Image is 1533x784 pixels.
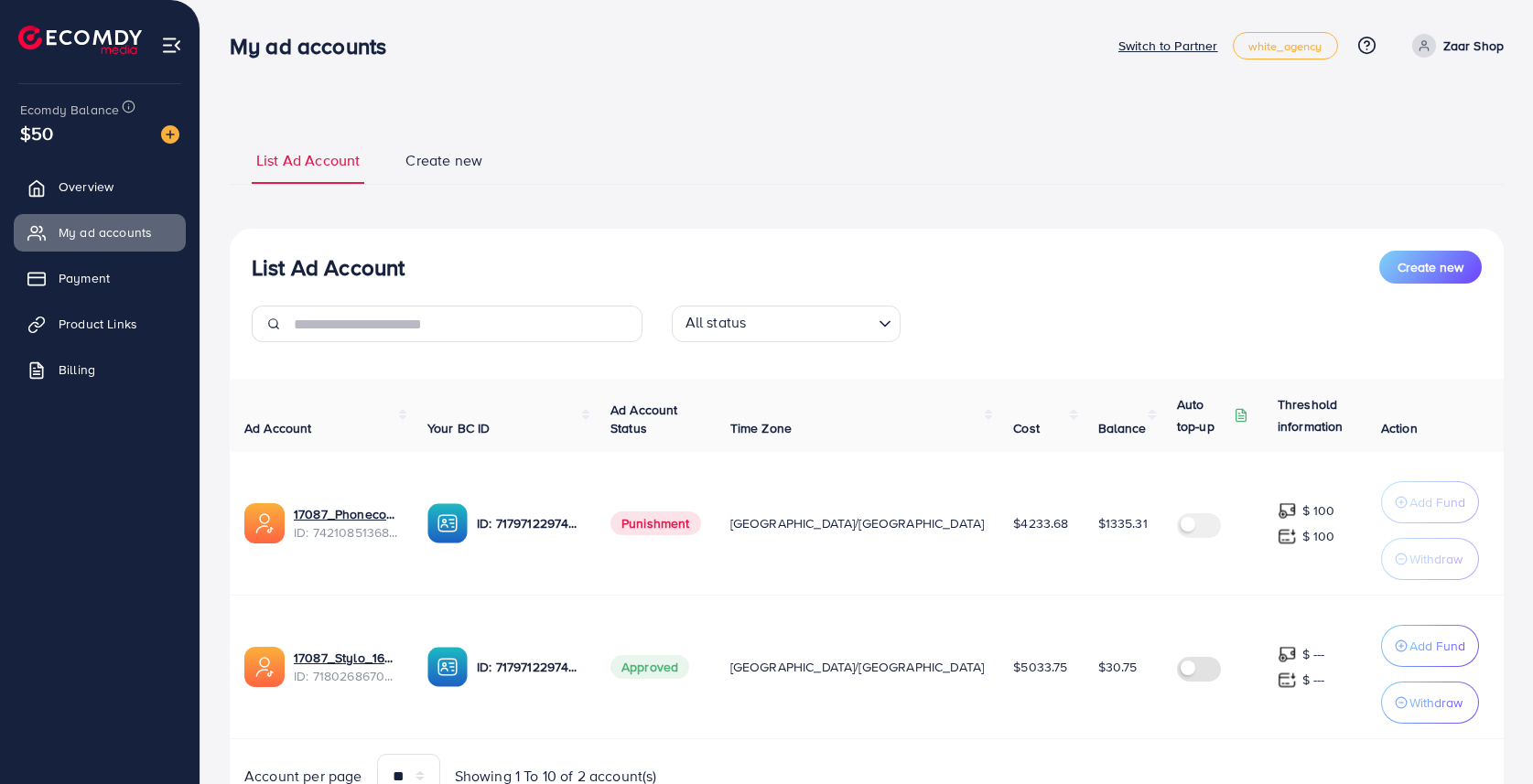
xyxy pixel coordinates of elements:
span: ID: 7180268670885691394 [294,667,398,685]
button: Withdraw [1381,682,1479,724]
span: Ad Account [244,419,312,437]
p: Add Fund [1409,491,1465,513]
a: Payment [14,260,186,296]
p: $ 100 [1302,499,1335,521]
p: Withdraw [1409,548,1463,570]
p: ID: 7179712297479454721 [477,656,581,678]
span: ID: 7421085136848191489 [294,523,398,542]
a: My ad accounts [14,214,186,251]
img: image [161,125,179,144]
span: Time Zone [730,419,792,437]
img: logo [18,26,142,54]
a: Billing [14,351,186,388]
input: Search for option [751,309,870,338]
button: Add Fund [1381,481,1479,523]
span: Action [1381,419,1418,437]
a: white_agency [1233,32,1338,59]
img: menu [161,35,182,56]
span: [GEOGRAPHIC_DATA]/[GEOGRAPHIC_DATA] [730,658,985,676]
span: Approved [610,655,689,679]
p: Add Fund [1409,635,1465,657]
p: Zaar Shop [1443,35,1504,57]
h3: My ad accounts [230,33,401,59]
img: ic-ads-acc.e4c84228.svg [244,647,285,687]
p: Auto top-up [1177,393,1230,437]
span: $5033.75 [1013,658,1067,676]
div: <span class='underline'>17087_Phonecovers_1727856065507</span></br>7421085136848191489 [294,505,398,542]
span: All status [682,308,750,338]
div: Search for option [672,306,901,342]
span: Billing [59,360,95,379]
span: $1335.31 [1098,514,1148,532]
button: Add Fund [1381,625,1479,667]
span: Your BC ID [427,419,491,437]
p: $ 100 [1302,525,1335,547]
button: Withdraw [1381,538,1479,580]
img: ic-ads-acc.e4c84228.svg [244,503,285,543]
span: Product Links [59,315,137,333]
a: Overview [14,168,186,205]
span: List Ad Account [256,150,360,171]
span: Cost [1013,419,1040,437]
iframe: Chat [1455,702,1519,770]
p: Switch to Partner [1118,35,1218,57]
span: $30.75 [1098,658,1138,676]
span: Payment [59,269,110,287]
p: Withdraw [1409,692,1463,714]
span: Overview [59,177,113,196]
img: top-up amount [1278,645,1297,664]
a: 17087_Stylo_1671786595215 [294,649,398,667]
span: My ad accounts [59,223,152,242]
span: $50 [20,120,53,146]
div: <span class='underline'>17087_Stylo_1671786595215</span></br>7180268670885691394 [294,649,398,686]
span: Ecomdy Balance [20,101,119,119]
img: top-up amount [1278,671,1297,690]
a: 17087_Phonecovers_1727856065507 [294,505,398,523]
p: $ --- [1302,643,1325,665]
h3: List Ad Account [252,254,405,281]
button: Create new [1379,251,1482,284]
span: Create new [1398,258,1463,276]
a: Zaar Shop [1405,34,1504,58]
p: $ --- [1302,669,1325,691]
span: Create new [405,150,482,171]
span: [GEOGRAPHIC_DATA]/[GEOGRAPHIC_DATA] [730,514,985,532]
span: Punishment [610,511,701,535]
span: $4233.68 [1013,514,1068,532]
span: white_agency [1248,40,1322,52]
img: ic-ba-acc.ded83a64.svg [427,647,468,687]
img: ic-ba-acc.ded83a64.svg [427,503,468,543]
span: Ad Account Status [610,401,678,437]
span: Balance [1098,419,1147,437]
p: ID: 7179712297479454721 [477,512,581,534]
p: Threshold information [1278,393,1367,437]
img: top-up amount [1278,501,1297,521]
a: Product Links [14,306,186,342]
img: top-up amount [1278,527,1297,546]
